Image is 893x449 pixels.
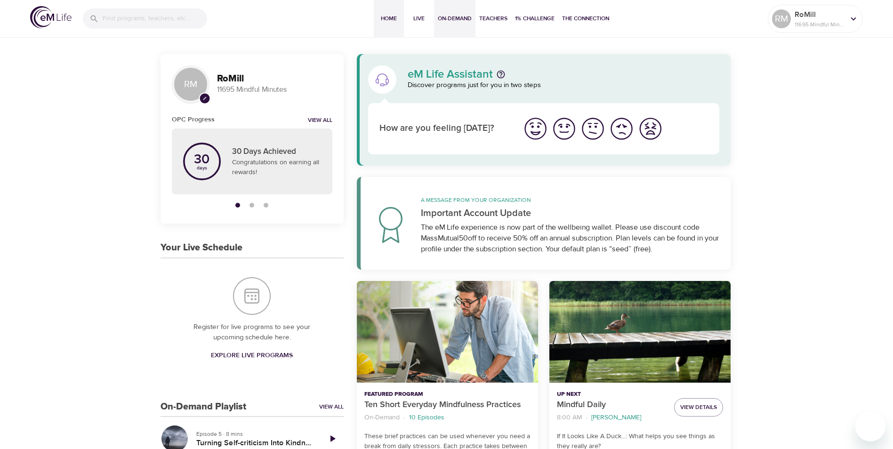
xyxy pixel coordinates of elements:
[375,72,390,87] img: eM Life Assistant
[179,322,325,343] p: Register for live programs to see your upcoming schedule here.
[232,146,321,158] p: 30 Days Achieved
[674,398,723,417] button: View Details
[319,403,344,411] a: View All
[680,402,717,412] span: View Details
[557,390,667,399] p: Up Next
[523,116,548,142] img: great
[172,65,209,103] div: RM
[586,411,587,424] li: ·
[421,206,720,220] p: Important Account Update
[232,158,321,177] p: Congratulations on earning all rewards!
[364,411,531,424] nav: breadcrumb
[408,69,493,80] p: eM Life Assistant
[580,116,606,142] img: ok
[772,9,791,28] div: RM
[364,390,531,399] p: Featured Program
[636,114,665,143] button: I'm feeling worst
[515,14,555,24] span: 1% Challenge
[421,196,720,204] p: A message from your organization
[479,14,507,24] span: Teachers
[379,122,510,136] p: How are you feeling [DATE]?
[211,350,293,361] span: Explore Live Programs
[103,8,207,29] input: Find programs, teachers, etc...
[308,117,332,125] a: View all notifications
[562,14,609,24] span: The Connection
[207,347,297,364] a: Explore Live Programs
[161,401,246,412] h3: On-Demand Playlist
[855,411,885,441] iframe: Button to launch messaging window
[172,114,215,125] h6: OPC Progress
[551,116,577,142] img: good
[557,411,667,424] nav: breadcrumb
[194,153,209,166] p: 30
[408,80,720,91] p: Discover programs just for you in two steps
[217,84,332,95] p: 11695 Mindful Minutes
[403,411,405,424] li: ·
[607,114,636,143] button: I'm feeling bad
[161,242,242,253] h3: Your Live Schedule
[233,277,271,315] img: Your Live Schedule
[196,430,314,438] p: Episode 5 · 8 mins
[579,114,607,143] button: I'm feeling ok
[795,9,845,20] p: RoMill
[609,116,635,142] img: bad
[549,281,731,383] button: Mindful Daily
[438,14,472,24] span: On-Demand
[217,73,332,84] h3: RoMill
[421,222,720,255] div: The eM Life experience is now part of the wellbeing wallet. Please use discount code MassMutual50...
[637,116,663,142] img: worst
[795,20,845,29] p: 11695 Mindful Minutes
[408,14,430,24] span: Live
[557,413,582,423] p: 8:00 AM
[357,281,538,383] button: Ten Short Everyday Mindfulness Practices
[196,438,314,448] h5: Turning Self-criticism Into Kindness
[591,413,641,423] p: [PERSON_NAME]
[550,114,579,143] button: I'm feeling good
[378,14,400,24] span: Home
[194,166,209,170] p: days
[521,114,550,143] button: I'm feeling great
[557,399,667,411] p: Mindful Daily
[364,399,531,411] p: Ten Short Everyday Mindfulness Practices
[364,413,400,423] p: On-Demand
[409,413,444,423] p: 10 Episodes
[30,6,72,28] img: logo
